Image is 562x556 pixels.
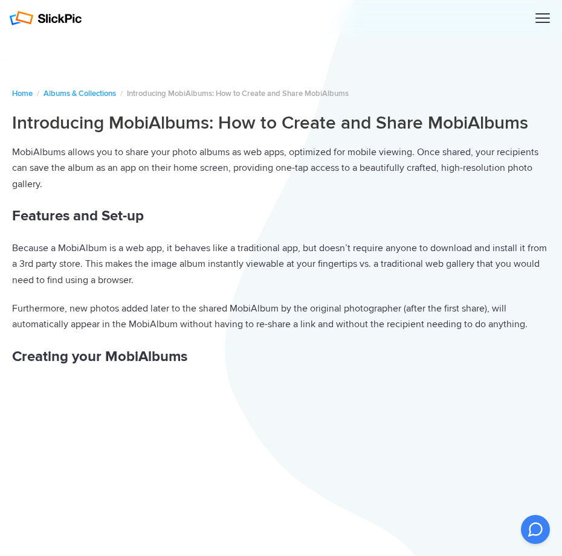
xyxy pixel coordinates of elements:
[12,345,550,369] h2: Creating your MobiAlbums
[12,112,550,135] h1: Introducing MobiAlbums: How to Create and Share MobiAlbums
[525,318,528,330] span: .
[12,204,550,228] h2: Features and Set-up
[120,89,123,98] span: /
[37,89,39,98] span: /
[12,89,33,98] a: Home
[12,302,525,331] span: Furthermore, new photos added later to the shared MobiAlbum by the original photographer (after t...
[44,89,116,98] a: Albums & Collections
[12,242,547,286] span: Because a MobiAlbum is a web app, it behaves like a traditional app, but doesn’t require anyone t...
[12,144,550,193] p: MobiAlbums allows you to share your photo albums as web apps, optimized for mobile viewing. Once ...
[127,89,349,98] span: Introducing MobiAlbums: How to Create and Share MobiAlbums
